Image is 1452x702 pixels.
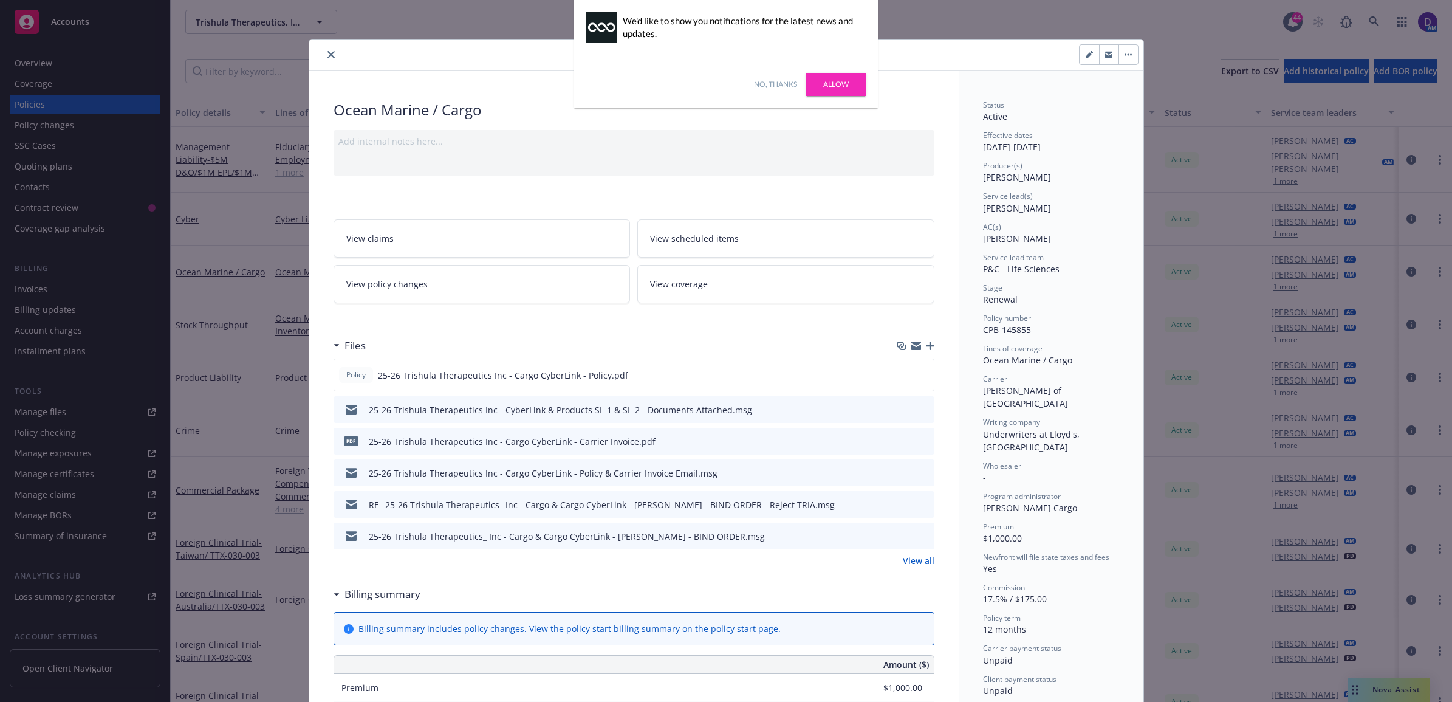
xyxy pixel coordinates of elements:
[983,252,1044,263] span: Service lead team
[983,624,1026,635] span: 12 months
[919,404,930,416] button: preview file
[983,374,1007,384] span: Carrier
[711,623,778,635] a: policy start page
[983,100,1004,110] span: Status
[983,202,1051,214] span: [PERSON_NAME]
[344,436,358,446] span: pdf
[983,111,1007,122] span: Active
[334,587,420,602] div: Billing summary
[983,354,1119,366] div: Ocean Marine / Cargo
[983,655,1013,666] span: Unpaid
[637,219,934,258] a: View scheduled items
[983,428,1082,453] span: Underwriters at Lloyd's, [GEOGRAPHIC_DATA]
[650,278,708,291] span: View coverage
[378,369,628,382] span: 25-26 Trishula Therapeutics Inc - Cargo CyberLink - Policy.pdf
[899,530,909,543] button: download file
[899,467,909,480] button: download file
[358,622,781,635] div: Billing summary includes policy changes. View the policy start billing summary on the .
[983,343,1043,354] span: Lines of coverage
[983,263,1060,275] span: P&C - Life Sciences
[899,404,909,416] button: download file
[899,498,909,511] button: download file
[918,369,929,382] button: preview file
[983,502,1077,514] span: [PERSON_NAME] Cargo
[369,498,835,511] div: RE_ 25-26 Trishula Therapeutics_ Inc - Cargo & Cargo CyberLink - [PERSON_NAME] - BIND ORDER - Rej...
[983,233,1051,244] span: [PERSON_NAME]
[344,587,420,602] h3: Billing summary
[346,232,394,245] span: View claims
[650,232,739,245] span: View scheduled items
[369,530,765,543] div: 25-26 Trishula Therapeutics_ Inc - Cargo & Cargo CyberLink - [PERSON_NAME] - BIND ORDER.msg
[919,435,930,448] button: preview file
[983,324,1031,336] span: CPB-145855
[983,130,1033,140] span: Effective dates
[983,563,997,574] span: Yes
[983,191,1033,201] span: Service lead(s)
[919,498,930,511] button: preview file
[369,435,656,448] div: 25-26 Trishula Therapeutics Inc - Cargo CyberLink - Carrier Invoice.pdf
[369,467,717,480] div: 25-26 Trishula Therapeutics Inc - Cargo CyberLink - Policy & Carrier Invoice Email.msg
[983,643,1061,653] span: Carrier payment status
[919,467,930,480] button: preview file
[983,294,1018,305] span: Renewal
[983,582,1025,593] span: Commission
[983,222,1001,232] span: AC(s)
[369,404,752,416] div: 25-26 Trishula Therapeutics Inc - CyberLink & Products SL-1 & SL-2 - Documents Attached.msg
[324,47,338,62] button: close
[983,613,1021,623] span: Policy term
[334,100,934,120] div: Ocean Marine / Cargo
[983,417,1040,427] span: Writing company
[983,160,1022,171] span: Producer(s)
[754,79,797,90] a: No, thanks
[903,554,934,567] a: View all
[983,552,1109,562] span: Newfront will file state taxes and fees
[983,171,1051,183] span: [PERSON_NAME]
[983,313,1031,323] span: Policy number
[346,278,428,291] span: View policy changes
[334,265,631,303] a: View policy changes
[851,679,930,697] input: 0.00
[806,73,866,96] a: Allow
[883,658,929,671] span: Amount ($)
[637,265,934,303] a: View coverage
[623,15,860,40] div: We'd like to show you notifications for the latest news and updates.
[983,685,1013,697] span: Unpaid
[983,130,1119,153] div: [DATE] - [DATE]
[983,385,1068,409] span: [PERSON_NAME] of [GEOGRAPHIC_DATA]
[334,338,366,354] div: Files
[334,219,631,258] a: View claims
[983,532,1022,544] span: $1,000.00
[983,593,1047,605] span: 17.5% / $175.00
[338,135,930,148] div: Add internal notes here...
[983,283,1002,293] span: Stage
[983,472,986,483] span: -
[344,338,366,354] h3: Files
[344,370,368,380] span: Policy
[983,461,1021,471] span: Wholesaler
[341,682,378,693] span: Premium
[899,369,908,382] button: download file
[983,521,1014,532] span: Premium
[919,530,930,543] button: preview file
[899,435,909,448] button: download file
[983,674,1056,684] span: Client payment status
[983,491,1061,501] span: Program administrator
